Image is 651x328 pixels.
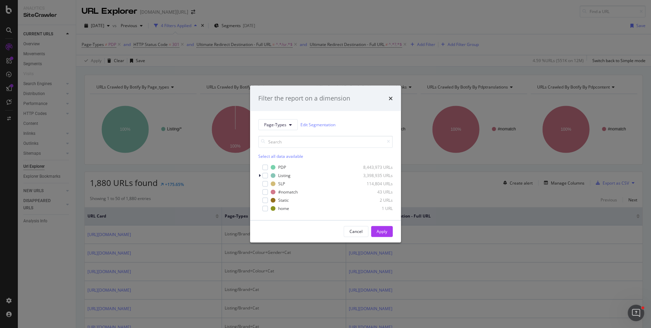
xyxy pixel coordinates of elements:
[359,173,393,178] div: 3,398,935 URLs
[264,122,286,128] span: Page-Types
[258,94,350,103] div: Filter the report on a dimension
[278,181,285,187] div: SLP
[258,119,298,130] button: Page-Types
[300,121,335,128] a: Edit Segmentation
[350,229,363,234] div: Cancel
[250,86,401,243] div: modal
[278,164,286,170] div: PDP
[344,226,368,237] button: Cancel
[258,136,393,148] input: Search
[377,229,387,234] div: Apply
[278,206,289,211] div: home
[258,153,393,159] div: Select all data available
[359,206,393,211] div: 1 URL
[278,197,289,203] div: Static
[359,189,393,195] div: 43 URLs
[359,197,393,203] div: 2 URLs
[359,164,393,170] div: 8,443,973 URLs
[389,94,393,103] div: times
[359,181,393,187] div: 114,804 URLs
[278,189,298,195] div: #nomatch
[628,305,644,321] iframe: Intercom live chat
[371,226,393,237] button: Apply
[278,173,291,178] div: Listing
